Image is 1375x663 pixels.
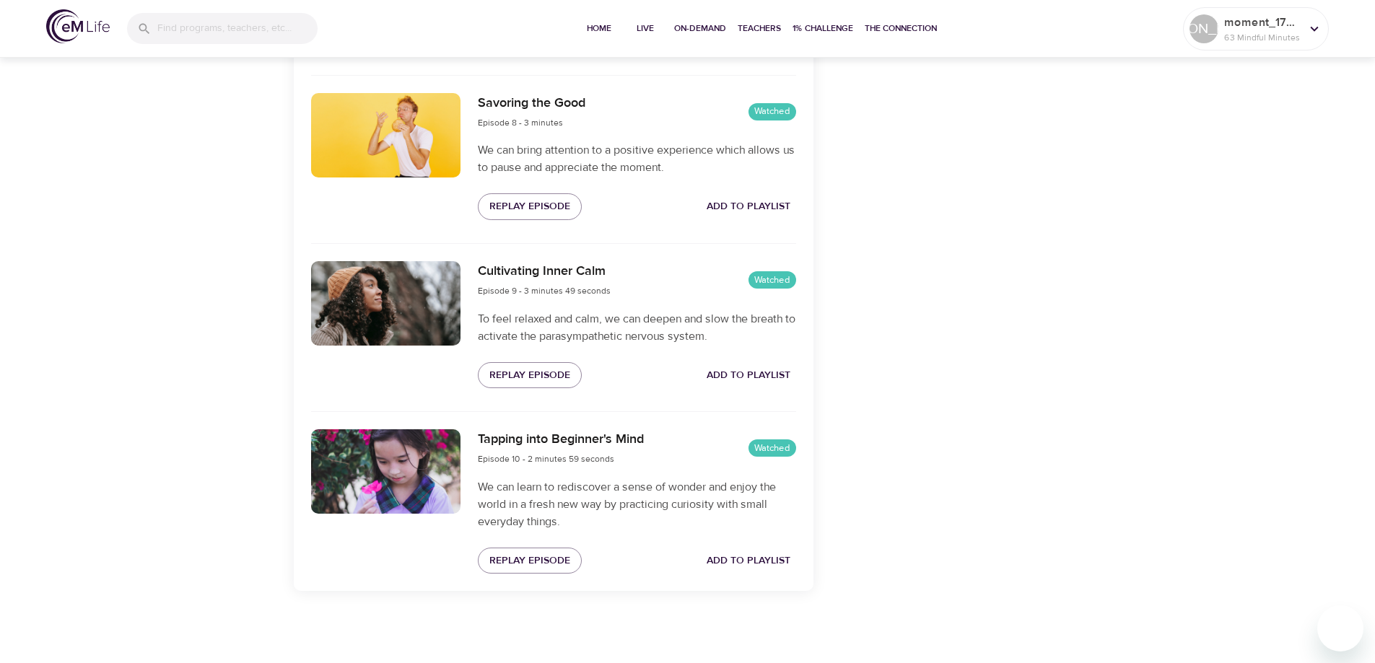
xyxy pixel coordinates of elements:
span: Add to Playlist [707,198,790,216]
span: Add to Playlist [707,552,790,570]
button: Replay Episode [478,362,582,389]
p: We can learn to rediscover a sense of wonder and enjoy the world in a fresh new way by practicing... [478,478,795,530]
span: Live [628,21,663,36]
iframe: Button to launch messaging window [1317,605,1363,651]
span: Watched [748,442,796,455]
span: Home [582,21,616,36]
input: Find programs, teachers, etc... [157,13,318,44]
h6: Cultivating Inner Calm [478,261,611,282]
div: [PERSON_NAME] [1190,14,1218,43]
span: Teachers [738,21,781,36]
button: Add to Playlist [701,193,796,220]
h6: Savoring the Good [478,93,585,114]
span: 1% Challenge [793,21,853,36]
p: To feel relaxed and calm, we can deepen and slow the breath to activate the parasympathetic nervo... [478,310,795,345]
span: Episode 8 - 3 minutes [478,117,563,128]
p: moment_1746717572 [1224,14,1301,31]
button: Add to Playlist [701,362,796,389]
span: The Connection [865,21,937,36]
span: Episode 10 - 2 minutes 59 seconds [478,453,614,465]
p: We can bring attention to a positive experience which allows us to pause and appreciate the moment. [478,141,795,176]
span: Watched [748,273,796,287]
span: On-Demand [674,21,726,36]
span: Replay Episode [489,366,570,385]
button: Replay Episode [478,193,582,220]
span: Episode 9 - 3 minutes 49 seconds [478,285,611,297]
button: Replay Episode [478,548,582,574]
span: Watched [748,105,796,118]
img: logo [46,9,110,43]
button: Add to Playlist [701,548,796,574]
span: Add to Playlist [707,366,790,385]
h6: Tapping into Beginner's Mind [478,429,644,450]
p: 63 Mindful Minutes [1224,31,1301,44]
span: Replay Episode [489,552,570,570]
span: Replay Episode [489,198,570,216]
